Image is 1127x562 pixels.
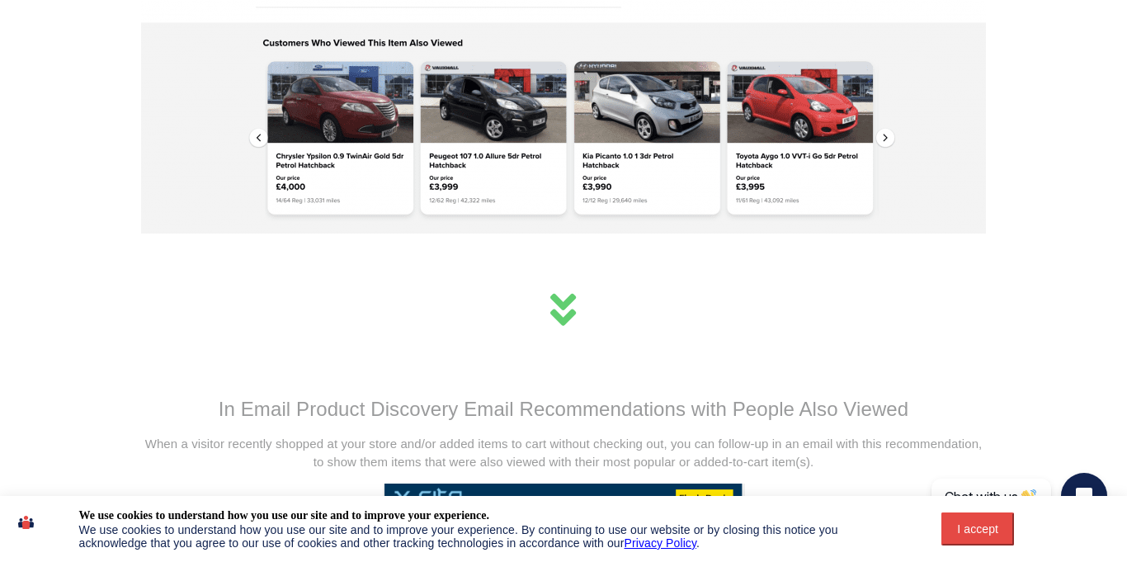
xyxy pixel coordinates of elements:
[139,398,988,422] h4: In Email Product Discovery Email Recommendations with People Also Viewed
[941,512,1014,545] button: I accept
[18,508,34,536] img: icon
[79,523,908,550] div: We use cookies to understand how you use our site and to improve your experience. By continuing t...
[139,435,988,472] p: When a visitor recently shopped at your store and/or added items to cart without checking out, yo...
[951,522,1004,536] div: I accept
[625,536,697,550] a: Privacy Policy
[79,508,489,523] div: We use cookies to understand how you use our site and to improve your experience.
